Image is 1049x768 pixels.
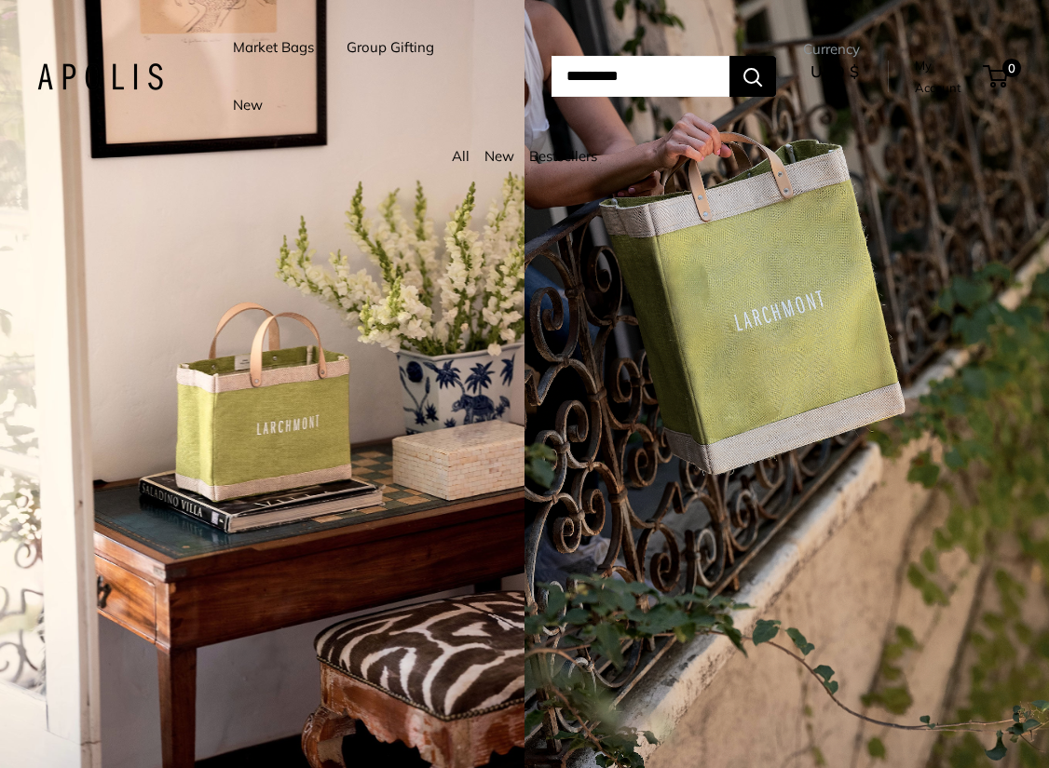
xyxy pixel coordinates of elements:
span: Currency [803,36,866,62]
button: USD $ [803,57,866,116]
a: Bestsellers [529,147,597,165]
a: Group Gifting [347,34,434,61]
span: 0 [1002,59,1021,77]
a: All [452,147,470,165]
a: Market Bags [233,34,314,61]
span: USD $ [811,61,859,81]
a: New [484,147,514,165]
a: My Account [915,54,976,100]
button: Search [729,56,776,97]
a: 0 [985,65,1008,88]
img: Apolis [37,63,163,90]
input: Search... [552,56,729,97]
a: New [233,92,263,118]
